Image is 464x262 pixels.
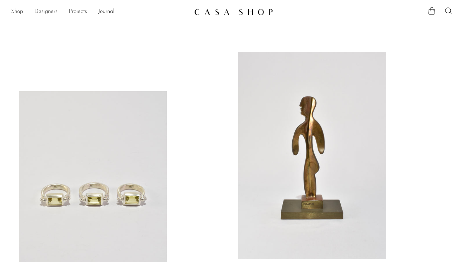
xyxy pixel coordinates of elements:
a: Journal [98,7,115,16]
nav: Desktop navigation [11,6,189,18]
a: Shop [11,7,23,16]
a: Designers [34,7,57,16]
a: Projects [69,7,87,16]
ul: NEW HEADER MENU [11,6,189,18]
